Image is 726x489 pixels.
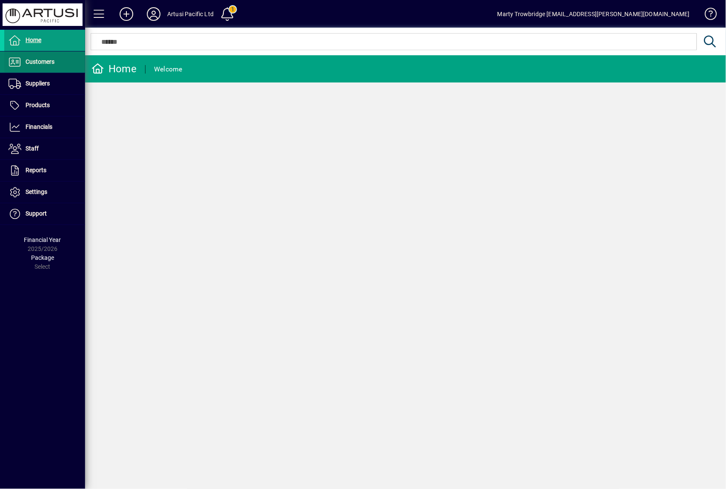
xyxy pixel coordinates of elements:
button: Profile [140,6,167,22]
a: Staff [4,138,85,159]
span: Settings [26,188,47,195]
span: Products [26,102,50,108]
span: Suppliers [26,80,50,87]
a: Customers [4,51,85,73]
a: Knowledge Base [698,2,715,29]
a: Financials [4,117,85,138]
a: Reports [4,160,85,181]
a: Support [4,203,85,225]
div: Artusi Pacific Ltd [167,7,214,21]
span: Financials [26,123,52,130]
span: Reports [26,167,46,173]
a: Products [4,95,85,116]
span: Financial Year [24,236,61,243]
div: Marty Trowbridge [EMAIL_ADDRESS][PERSON_NAME][DOMAIN_NAME] [497,7,690,21]
span: Support [26,210,47,217]
span: Home [26,37,41,43]
div: Welcome [154,63,183,76]
span: Package [31,254,54,261]
a: Suppliers [4,73,85,94]
a: Settings [4,182,85,203]
button: Add [113,6,140,22]
span: Staff [26,145,39,152]
span: Customers [26,58,54,65]
div: Home [91,62,137,76]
